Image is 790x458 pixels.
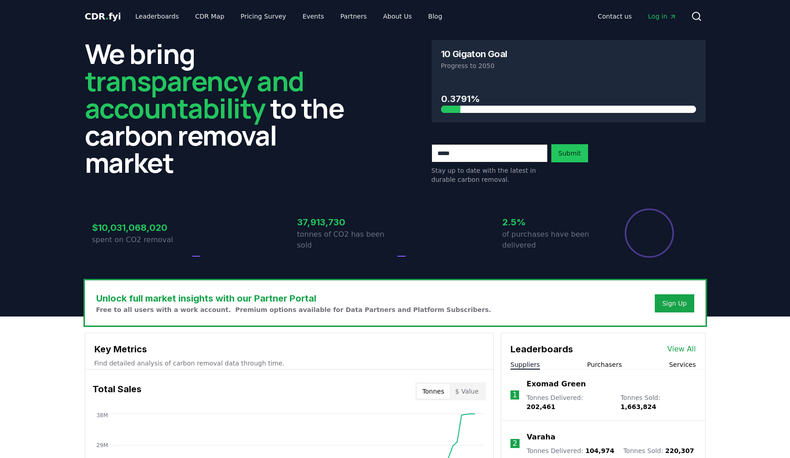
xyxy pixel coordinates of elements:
[333,8,374,24] a: Partners
[297,215,395,229] h3: 37,913,730
[623,446,694,455] p: Tonnes Sold :
[665,447,694,454] span: 220,307
[417,384,450,399] button: Tonnes
[128,8,449,24] nav: Main
[128,8,186,24] a: Leaderboards
[450,384,484,399] button: $ Value
[94,359,484,368] p: Find detailed analysis of carbon removal data through time.
[96,442,108,448] tspan: 29M
[295,8,331,24] a: Events
[93,382,142,400] h3: Total Sales
[526,393,611,411] p: Tonnes Delivered :
[527,432,555,443] a: Varaha
[624,208,675,258] div: Percentage of sales delivered
[432,166,548,184] p: Stay up to date with the latest in durable carbon removal.
[502,215,600,229] h3: 2.5%
[297,229,395,251] p: tonnes of CO2 has been sold
[85,11,121,22] span: CDR fyi
[526,379,586,390] a: Exomad Green
[641,8,683,24] a: Log in
[96,412,108,419] tspan: 38M
[512,390,517,400] p: 1
[551,144,589,162] button: Submit
[502,229,600,251] p: of purchases have been delivered
[233,8,293,24] a: Pricing Survey
[590,8,639,24] a: Contact us
[513,438,517,449] p: 2
[527,446,614,455] p: Tonnes Delivered :
[441,92,696,106] h3: 0.3791%
[92,221,190,234] h3: $10,031,068,020
[585,447,614,454] span: 104,974
[441,61,696,70] p: Progress to 2050
[590,8,683,24] nav: Main
[94,342,484,356] h3: Key Metrics
[648,12,676,21] span: Log in
[662,299,687,308] a: Sign Up
[655,294,694,312] button: Sign Up
[85,10,121,23] a: CDR.fyi
[669,360,696,369] button: Services
[96,292,491,305] h3: Unlock full market insights with our Partner Portal
[526,403,555,410] span: 202,461
[85,40,359,176] h2: We bring to the carbon removal market
[85,62,304,127] span: transparency and accountability
[620,393,696,411] p: Tonnes Sold :
[376,8,419,24] a: About Us
[188,8,231,24] a: CDR Map
[92,234,190,245] p: spent on CO2 removal
[441,49,507,58] h3: 10 Gigaton Goal
[510,342,573,356] h3: Leaderboards
[421,8,450,24] a: Blog
[667,344,696,355] a: View All
[510,360,540,369] button: Suppliers
[620,403,656,410] span: 1,663,824
[587,360,622,369] button: Purchasers
[96,305,491,314] p: Free to all users with a work account. Premium options available for Data Partners and Platform S...
[105,11,108,22] span: .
